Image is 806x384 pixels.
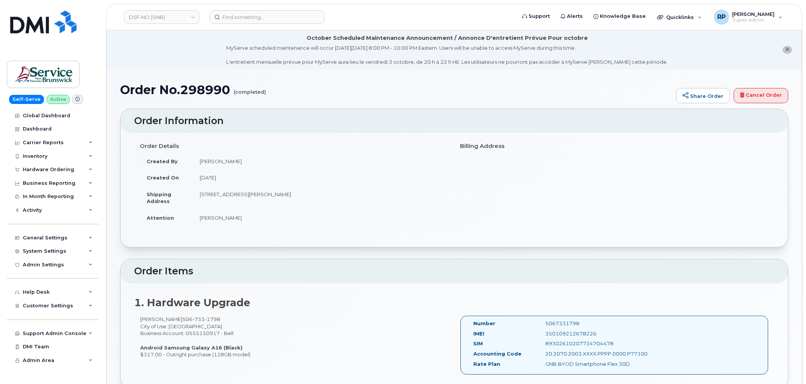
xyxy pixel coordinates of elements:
td: [PERSON_NAME] [193,209,449,226]
h1: Order No.298990 [120,83,672,96]
strong: Created By [147,158,178,164]
div: MyServe scheduled maintenance will occur [DATE][DATE] 8:00 PM - 10:00 PM Eastern. Users will be u... [226,44,668,66]
div: [PERSON_NAME] City of Use: [GEOGRAPHIC_DATA] Business Account: 0555150917 - Bell $317.00 - Outrig... [134,316,454,358]
label: Number [473,320,495,327]
label: SIM [473,340,483,347]
h2: Order Information [134,116,774,126]
strong: Created On [147,175,179,181]
div: GNB BYOD Smartphone Flex 30D [540,360,641,368]
h4: Billing Address [460,143,769,150]
div: 350109212678226 [540,330,641,337]
td: [DATE] [193,169,449,186]
strong: Shipping Address [147,191,171,205]
h4: Order Details [140,143,449,150]
a: Cancel Order [734,88,788,103]
span: 506 [182,316,220,322]
strong: Attention [147,215,174,221]
div: 89302610207734704478 [540,340,641,347]
strong: Android Samsung Galaxy A16 (Black) [140,345,243,351]
strong: 1. Hardware Upgrade [134,296,250,309]
small: (completed) [234,83,266,95]
a: Share Order [676,88,730,103]
div: October Scheduled Maintenance Announcement / Annonce D'entretient Prévue Pour octobre [307,34,588,42]
div: 5067331798 [540,320,641,327]
div: 20.2070.2003.XXXX.PPPP.0000.P77100 [540,350,641,357]
button: close notification [783,46,792,54]
label: Accounting Code [473,350,521,357]
td: [PERSON_NAME] [193,153,449,170]
td: [STREET_ADDRESS][PERSON_NAME] [193,186,449,209]
label: Rate Plan [473,360,500,368]
h2: Order Items [134,266,774,277]
span: 733 [193,316,205,322]
label: IMEI [473,330,484,337]
span: 1798 [205,316,220,322]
